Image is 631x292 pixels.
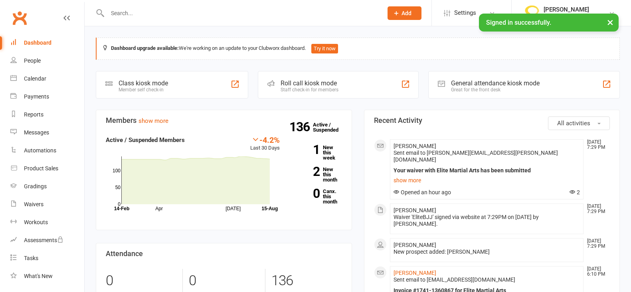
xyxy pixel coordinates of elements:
span: [PERSON_NAME] [394,207,436,213]
span: All activities [557,120,590,127]
div: Waiver 'EliteBJJ' signed via website at 7:29PM on [DATE] by [PERSON_NAME]. [394,214,580,227]
span: Settings [454,4,476,22]
a: show more [138,117,168,124]
button: Try it now [311,44,338,53]
div: Calendar [24,75,46,82]
div: Workouts [24,219,48,225]
span: [PERSON_NAME] [394,242,436,248]
a: 0Canx. this month [292,189,342,204]
a: Reports [10,106,84,124]
a: 136Active / Suspended [313,116,348,138]
time: [DATE] 7:29 PM [583,239,609,249]
button: All activities [548,116,610,130]
h3: Members [106,116,342,124]
h3: Attendance [106,250,342,258]
div: Waivers [24,201,44,207]
a: Messages [10,124,84,142]
a: Dashboard [10,34,84,52]
a: Payments [10,88,84,106]
span: Sent email to [PERSON_NAME][EMAIL_ADDRESS][PERSON_NAME][DOMAIN_NAME] [394,150,558,163]
div: New prospect added: [PERSON_NAME] [394,249,580,255]
a: Gradings [10,178,84,195]
div: -4.2% [250,135,280,144]
span: Add [402,10,411,16]
div: What's New [24,273,53,279]
span: Sent email to [EMAIL_ADDRESS][DOMAIN_NAME] [394,276,515,283]
a: Tasks [10,249,84,267]
strong: 2 [292,166,320,178]
a: [PERSON_NAME] [394,270,436,276]
div: Assessments [24,237,63,243]
a: show more [394,175,580,186]
div: Reports [24,111,44,118]
div: Tasks [24,255,38,261]
div: Messages [24,129,49,136]
a: What's New [10,267,84,285]
a: Clubworx [10,8,30,28]
div: Roll call kiosk mode [281,79,338,87]
a: 1New this week [292,145,342,160]
time: [DATE] 6:10 PM [583,266,609,277]
img: thumb_image1508806937.png [524,5,540,21]
time: [DATE] 7:29 PM [583,204,609,214]
div: Elite Martial Arts [544,13,589,20]
strong: 0 [292,187,320,199]
a: Product Sales [10,160,84,178]
strong: 136 [289,121,313,133]
div: Automations [24,147,56,154]
strong: Active / Suspended Members [106,136,185,144]
div: [PERSON_NAME] [544,6,589,13]
div: Class kiosk mode [119,79,168,87]
a: Waivers [10,195,84,213]
div: Gradings [24,183,47,189]
button: × [603,14,617,31]
div: Last 30 Days [250,135,280,152]
a: Workouts [10,213,84,231]
strong: Dashboard upgrade available: [111,45,179,51]
div: Member self check-in [119,87,168,93]
div: Your waiver with Elite Martial Arts has been submitted [394,167,580,174]
span: 2 [570,189,580,195]
div: Staff check-in for members [281,87,338,93]
h3: Recent Activity [374,116,610,124]
div: Great for the front desk [451,87,540,93]
strong: 1 [292,144,320,156]
a: 2New this month [292,167,342,182]
input: Search... [105,8,377,19]
time: [DATE] 7:29 PM [583,140,609,150]
a: People [10,52,84,70]
a: Automations [10,142,84,160]
div: We're working on an update to your Clubworx dashboard. [96,37,620,60]
div: People [24,57,41,64]
div: Dashboard [24,39,51,46]
a: Assessments [10,231,84,249]
div: Payments [24,93,49,100]
span: Signed in successfully. [486,19,551,26]
span: [PERSON_NAME] [394,143,436,149]
span: Opened an hour ago [394,189,451,195]
div: General attendance kiosk mode [451,79,540,87]
a: Calendar [10,70,84,88]
div: Product Sales [24,165,58,172]
button: Add [388,6,421,20]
